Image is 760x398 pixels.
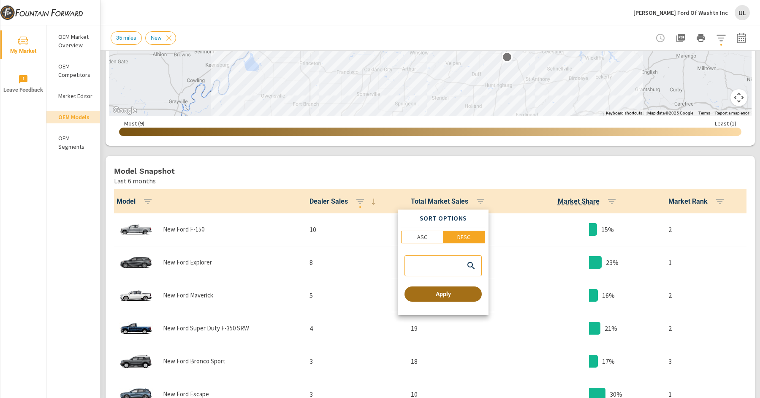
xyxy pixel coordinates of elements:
[443,231,486,243] button: DESC
[404,286,482,302] button: Apply
[401,231,443,243] button: ASC
[407,262,463,270] input: search
[408,290,478,298] span: Apply
[401,213,485,224] p: Sort Options
[417,233,427,241] p: ASC
[457,233,470,241] p: DESC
